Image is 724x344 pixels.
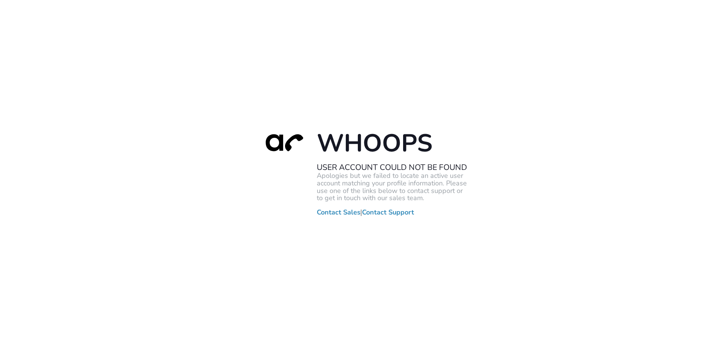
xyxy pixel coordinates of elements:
div: | [256,128,468,216]
h1: Whoops [317,128,468,158]
h2: User Account Could Not Be Found [317,162,468,172]
a: Contact Sales [317,209,360,216]
p: Apologies but we failed to locate an active user account matching your profile information. Pleas... [317,172,468,202]
a: Contact Support [362,209,414,216]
